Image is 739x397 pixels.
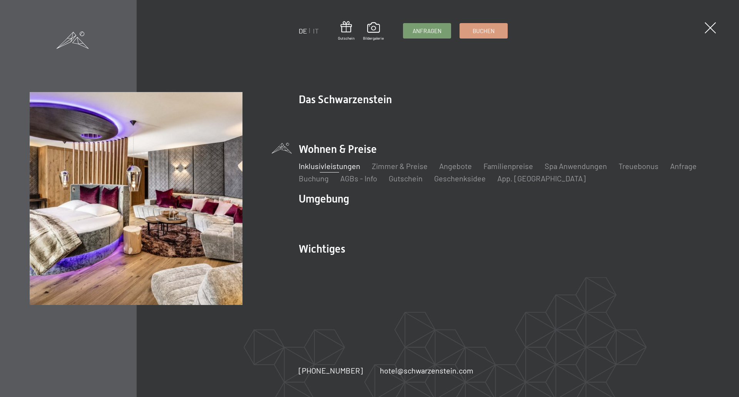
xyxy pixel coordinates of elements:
[483,161,533,171] a: Familienpreise
[460,23,507,38] a: Buchen
[372,161,428,171] a: Zimmer & Preise
[434,174,486,183] a: Geschenksidee
[313,27,319,35] a: IT
[403,23,451,38] a: Anfragen
[363,35,384,41] span: Bildergalerie
[338,35,354,41] span: Gutschein
[413,27,441,35] span: Anfragen
[299,161,360,171] a: Inklusivleistungen
[299,174,329,183] a: Buchung
[497,174,586,183] a: App. [GEOGRAPHIC_DATA]
[299,365,363,376] a: [PHONE_NUMBER]
[363,22,384,41] a: Bildergalerie
[380,365,473,376] a: hotel@schwarzenstein.com
[299,27,307,35] a: DE
[439,161,472,171] a: Angebote
[670,161,697,171] a: Anfrage
[340,174,377,183] a: AGBs - Info
[619,161,659,171] a: Treuebonus
[545,161,607,171] a: Spa Anwendungen
[389,174,423,183] a: Gutschein
[30,92,242,305] img: Perfekt für Eltern, perfekt für Kinder
[473,27,495,35] span: Buchen
[338,21,354,41] a: Gutschein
